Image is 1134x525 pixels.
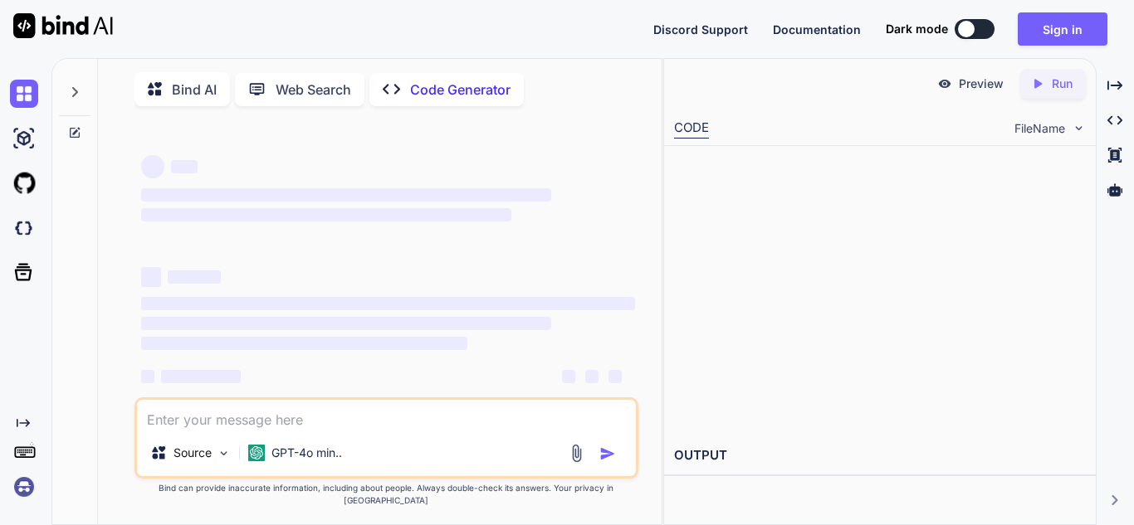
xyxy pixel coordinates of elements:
[13,13,113,38] img: Bind AI
[174,445,212,461] p: Source
[141,337,467,350] span: ‌
[773,22,861,36] span: Documentation
[172,80,217,100] p: Bind AI
[141,317,551,330] span: ‌
[1014,120,1065,137] span: FileName
[410,80,511,100] p: Code Generator
[134,482,638,507] p: Bind can provide inaccurate information, including about people. Always double-check its answers....
[1018,12,1107,46] button: Sign in
[937,76,952,91] img: preview
[10,169,38,197] img: githubLight
[276,80,351,100] p: Web Search
[653,22,748,36] span: Discord Support
[1072,121,1086,135] img: chevron down
[171,160,198,173] span: ‌
[141,208,511,221] span: ‌
[585,370,599,383] span: ‌
[664,436,1096,475] h2: OUTPUT
[567,444,586,463] img: attachment
[959,75,1004,92] p: Preview
[562,370,575,383] span: ‌
[217,446,231,460] img: Pick Models
[1052,75,1073,92] p: Run
[653,21,748,38] button: Discord Support
[248,445,265,461] img: GPT-4o mini
[599,445,616,462] img: icon
[141,267,161,287] span: ‌
[674,119,709,139] div: CODE
[141,188,551,202] span: ‌
[271,445,342,461] p: GPT-4o min..
[609,370,622,383] span: ‌
[10,124,38,153] img: ai-studio
[168,270,221,284] span: ‌
[141,297,635,310] span: ‌
[141,370,154,383] span: ‌
[161,370,241,383] span: ‌
[10,473,38,501] img: signin
[10,214,38,242] img: darkCloudIdeIcon
[10,80,38,108] img: chat
[141,155,164,178] span: ‌
[886,21,948,37] span: Dark mode
[773,21,861,38] button: Documentation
